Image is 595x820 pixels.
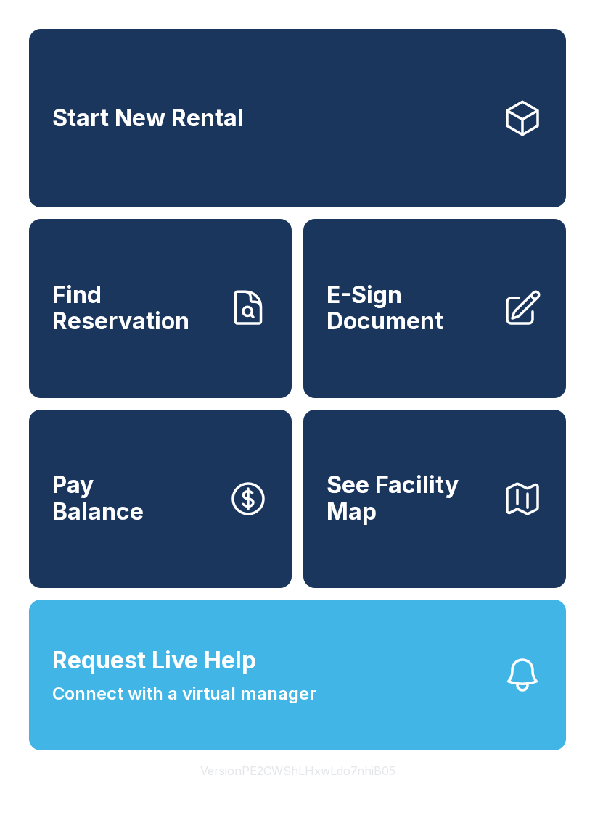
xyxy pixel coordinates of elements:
span: See Facility Map [327,472,491,525]
span: Request Live Help [52,643,256,678]
span: Find Reservation [52,282,216,335]
span: Start New Rental [52,105,244,132]
span: Connect with a virtual manager [52,681,316,707]
a: E-Sign Document [303,219,566,397]
a: PayBalance [29,410,292,588]
button: VersionPE2CWShLHxwLdo7nhiB05 [189,750,407,791]
span: Pay Balance [52,472,144,525]
a: Find Reservation [29,219,292,397]
button: See Facility Map [303,410,566,588]
a: Start New Rental [29,29,566,207]
button: Request Live HelpConnect with a virtual manager [29,600,566,750]
span: E-Sign Document [327,282,491,335]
